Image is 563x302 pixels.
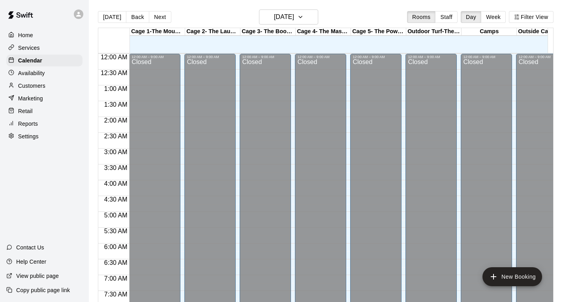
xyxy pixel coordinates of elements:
[463,55,510,59] div: 12:00 AM – 9:00 AM
[353,55,399,59] div: 12:00 AM – 9:00 AM
[296,28,351,36] div: Cage 4- The Mash Zone
[102,101,129,108] span: 1:30 AM
[16,258,46,266] p: Help Center
[185,28,240,36] div: Cage 2- The Launch Pad
[509,11,553,23] button: Filter View
[18,82,45,90] p: Customers
[259,9,318,25] button: [DATE]
[18,94,43,102] p: Marketing
[6,42,83,54] a: Services
[102,133,129,140] span: 2:30 AM
[18,107,33,115] p: Retail
[187,55,233,59] div: 12:00 AM – 9:00 AM
[6,80,83,92] a: Customers
[18,132,39,140] p: Settings
[407,11,435,23] button: Rooms
[126,11,149,23] button: Back
[18,120,38,128] p: Reports
[18,31,33,39] p: Home
[102,149,129,155] span: 3:00 AM
[102,117,129,124] span: 2:00 AM
[6,29,83,41] a: Home
[6,92,83,104] a: Marketing
[6,67,83,79] a: Availability
[6,130,83,142] a: Settings
[102,180,129,187] span: 4:00 AM
[297,55,344,59] div: 12:00 AM – 9:00 AM
[16,243,44,251] p: Contact Us
[102,85,129,92] span: 1:00 AM
[149,11,171,23] button: Next
[102,291,129,298] span: 7:30 AM
[6,105,83,117] a: Retail
[18,69,45,77] p: Availability
[406,28,462,36] div: Outdoor Turf-The Yard
[6,55,83,66] a: Calendar
[242,55,289,59] div: 12:00 AM – 9:00 AM
[102,259,129,266] span: 6:30 AM
[98,11,126,23] button: [DATE]
[408,55,454,59] div: 12:00 AM – 9:00 AM
[16,272,59,280] p: View public page
[351,28,406,36] div: Cage 5- The Power Alley
[102,196,129,203] span: 4:30 AM
[131,55,178,59] div: 12:00 AM – 9:00 AM
[481,11,506,23] button: Week
[482,267,542,286] button: add
[102,228,129,234] span: 5:30 AM
[435,11,458,23] button: Staff
[99,70,129,76] span: 12:30 AM
[6,118,83,130] a: Reports
[18,57,42,64] p: Calendar
[18,44,40,52] p: Services
[102,275,129,282] span: 7:00 AM
[461,11,481,23] button: Day
[274,11,294,23] h6: [DATE]
[130,28,185,36] div: Cage 1-The Mound Lab
[462,28,517,36] div: Camps
[99,54,129,60] span: 12:00 AM
[102,164,129,171] span: 3:30 AM
[102,212,129,219] span: 5:00 AM
[16,286,70,294] p: Copy public page link
[102,243,129,250] span: 6:00 AM
[240,28,296,36] div: Cage 3- The Boom Box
